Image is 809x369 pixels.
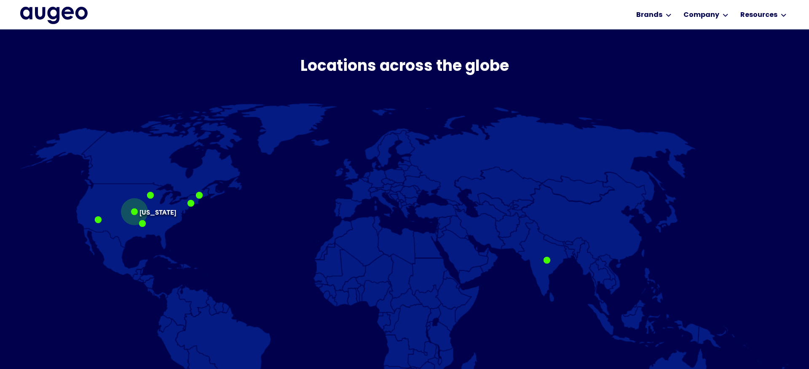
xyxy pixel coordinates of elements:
[20,7,88,24] img: Augeo's full logo in midnight blue.
[20,7,88,24] a: home
[683,10,719,20] div: Company
[636,10,662,20] div: Brands
[300,57,509,78] h3: Locations across the globe
[740,10,777,20] div: Resources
